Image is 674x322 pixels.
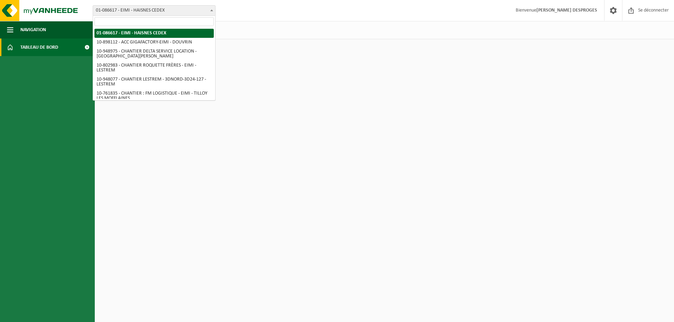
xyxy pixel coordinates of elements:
span: 01-086617 - EIMI - HAISNES CEDEX [93,5,216,16]
li: 10-898112 - ACC GIGAFACTORY-EIMI - DOUVRIN [94,38,214,47]
font: Navigation [20,27,46,33]
font: Se déconnecter [638,8,669,13]
font: 01-086617 - EIMI - HAISNES CEDEX [96,8,165,13]
li: 10-802983 - CHANTIER ROQUETTE FRÈRES - EIMI - LESTREM [94,61,214,75]
font: Bienvenue [516,8,536,13]
li: 01-086617 - EIMI - HAISNES CEDEX [94,29,214,38]
span: 01-086617 - EIMI - HAISNES CEDEX [93,6,215,15]
li: 10-761835 - CHANTIER : FM LOGISTIQUE - EIMI - TILLOY LES MOFFLAINES [94,89,214,103]
font: Tableau de bord [20,45,58,50]
font: [PERSON_NAME] DESPROGES [536,8,597,13]
li: 10-948975 - CHANTIER DELTA SERVICE LOCATION - [GEOGRAPHIC_DATA][PERSON_NAME] [94,47,214,61]
li: 10-948077 - CHANTIER LESTREM - 3DNORD-3D24-127 - LESTREM [94,75,214,89]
